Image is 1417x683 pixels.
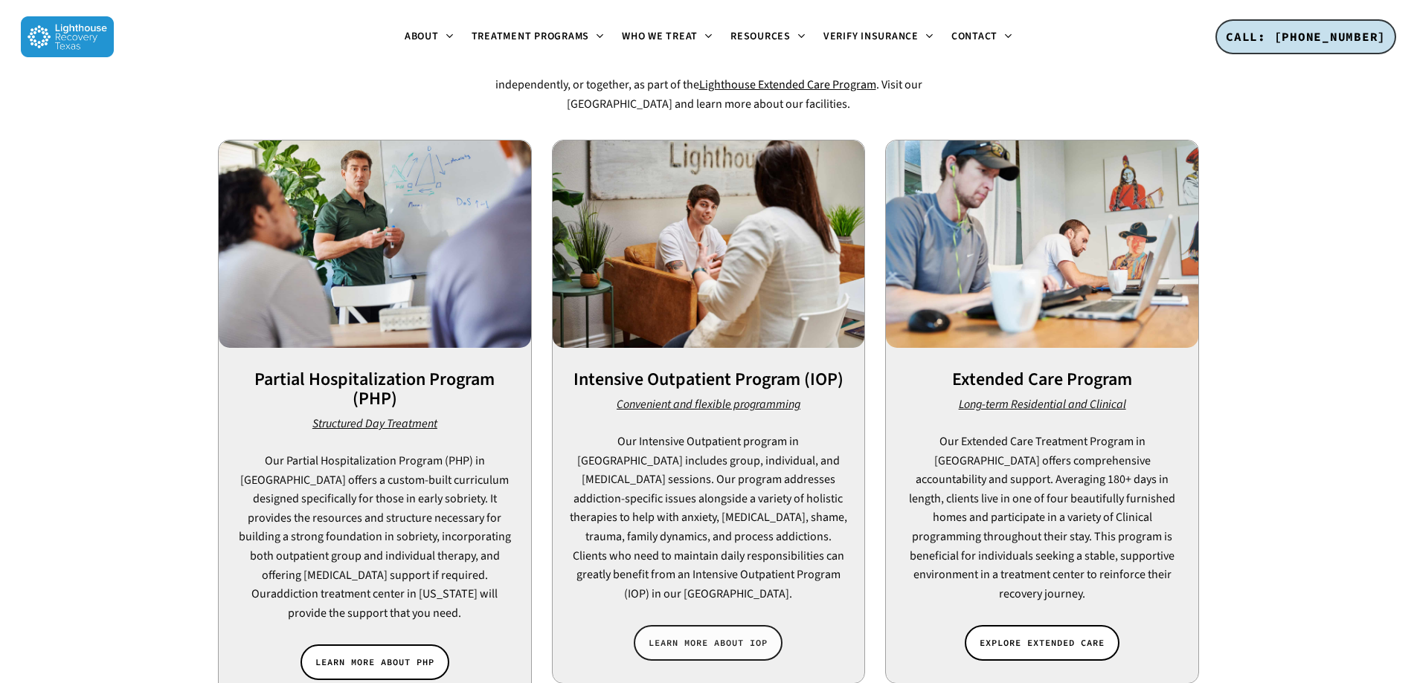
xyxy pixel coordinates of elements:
[590,58,652,74] a: Sober Living
[312,415,437,432] em: Structured Day Treatment
[942,31,1021,43] a: Contact
[472,29,590,44] span: Treatment Programs
[271,586,498,621] span: addiction treatment center in [US_STATE] will provide the support that you need.
[234,452,515,623] p: Our Partial Hospitalization Program (PHP) in [GEOGRAPHIC_DATA] offers a custom-built curriculum d...
[902,433,1183,603] p: Our Extended Care Treatment Program in [GEOGRAPHIC_DATA] offers comprehensive accountability and ...
[617,396,800,412] em: Convenient and flexible programming
[219,370,531,409] h3: Partial Hospitalization Program (PHP)
[396,31,463,43] a: About
[649,635,768,650] span: LEARN MORE ABOUT IOP
[315,655,434,670] span: LEARN MORE ABOUT PHP
[730,29,791,44] span: Resources
[886,370,1198,389] h3: Extended Care Program
[463,31,614,43] a: Treatment Programs
[959,396,1126,412] em: Long-term Residential and Clinical
[21,16,114,57] img: Lighthouse Recovery Texas
[634,625,783,661] a: LEARN MORE ABOUT IOP
[1226,29,1386,44] span: CALL: [PHONE_NUMBER]
[722,31,814,43] a: Resources
[814,31,942,43] a: Verify Insurance
[301,644,449,680] a: LEARN MORE ABOUT PHP
[622,29,698,44] span: Who We Treat
[494,39,944,74] a: Intensive Outpatient Program (IOP)
[405,29,439,44] span: About
[553,370,865,389] h3: Intensive Outpatient Program (IOP)
[965,625,1119,661] a: EXPLORE EXTENDED CARE
[1215,19,1396,55] a: CALL: [PHONE_NUMBER]
[699,77,876,93] a: Lighthouse Extended Care Program
[568,433,849,603] p: Our Intensive Outpatient program in [GEOGRAPHIC_DATA] includes group, individual, and [MEDICAL_DA...
[951,29,997,44] span: Contact
[980,635,1105,650] span: EXPLORE EXTENDED CARE
[823,29,919,44] span: Verify Insurance
[613,31,722,43] a: Who We Treat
